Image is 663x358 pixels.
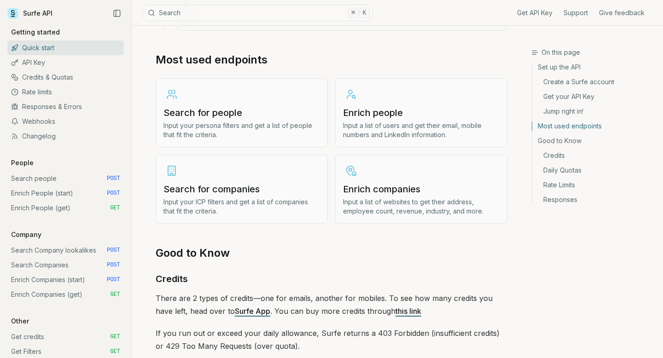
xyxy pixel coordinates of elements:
p: Getting started [7,28,64,37]
a: Enrich People (get) GET [7,201,124,215]
span: GET [110,333,120,341]
a: Enrich companiesInput a list of websites to get their address, employee count, revenue, industry,... [335,155,507,224]
button: Collapse Sidebar [110,6,124,20]
a: Create a Surfe account [532,75,656,89]
p: Input your persona filters and get a list of people that fit the criteria. [163,121,320,139]
a: Search Companies POST [7,258,124,272]
h3: On this page [531,48,656,57]
h3: Enrich people [343,106,500,119]
a: Credits & Quotas [7,70,124,85]
a: this link [395,306,421,316]
a: Good to Know [532,133,656,148]
a: Surfe API [7,6,52,20]
a: Get your API Key [532,89,656,104]
a: Get API Key [517,8,552,17]
a: Quick start [7,40,124,55]
span: POST [107,175,120,182]
span: GET [110,291,120,298]
span: POST [107,247,120,254]
a: Changelog [7,129,124,144]
h3: Search for people [163,106,320,119]
span: GET [110,204,120,212]
a: Support [564,8,588,17]
p: Input a list of websites to get their address, employee count, revenue, industry, and more. [343,197,500,216]
a: Rate limits [7,85,124,99]
kbd: K [360,8,370,18]
p: Other [7,317,33,326]
a: Search for companiesInput your ICP filters and get a list of companies that fit the criteria. [156,155,328,224]
a: API Key [7,55,124,70]
a: Jump right in! [532,104,656,119]
a: Daily Quotas [532,163,656,178]
span: POST [107,261,120,269]
p: Input a list of users and get their email, mobile numbers and LinkedIn information. [343,121,500,139]
a: Most used endpoints [532,119,656,133]
a: Enrich Companies (get) GET [7,287,124,302]
a: Rate Limits [532,178,656,192]
p: There are 2 types of credits—one for emails, another for mobiles. To see how many credits you hav... [156,292,507,318]
a: Most used endpoints [156,52,268,67]
a: Credits [532,148,656,163]
span: POST [107,190,120,197]
span: POST [107,276,120,283]
a: Get credits GET [7,329,124,344]
p: People [7,158,37,167]
h3: Enrich companies [343,183,500,196]
a: Credits [156,271,188,286]
a: Search for peopleInput your persona filters and get a list of people that fit the criteria. [156,78,328,147]
a: Enrich People (start) POST [7,186,124,201]
a: Enrich peopleInput a list of users and get their email, mobile numbers and LinkedIn information. [335,78,507,147]
a: Set up the API [532,63,656,75]
a: Good to Know [156,246,230,260]
a: Webhooks [7,114,124,129]
button: Search⌘K [143,5,373,21]
span: GET [110,348,120,355]
a: Give feedback [599,8,645,17]
a: Responses & Errors [7,99,124,114]
h3: Search for companies [163,183,320,196]
p: Company [7,230,45,239]
p: Input your ICP filters and get a list of companies that fit the criteria. [163,197,320,216]
a: Surfe App [235,306,270,316]
a: Search people POST [7,171,124,186]
a: Search Company lookalikes POST [7,243,124,258]
a: Responses [532,192,656,204]
a: Enrich Companies (start) POST [7,272,124,287]
kbd: ⌘ [348,8,358,18]
p: If you run out or exceed your daily allowance, Surfe returns a 403 Forbidden (insufficient credit... [156,327,507,352]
